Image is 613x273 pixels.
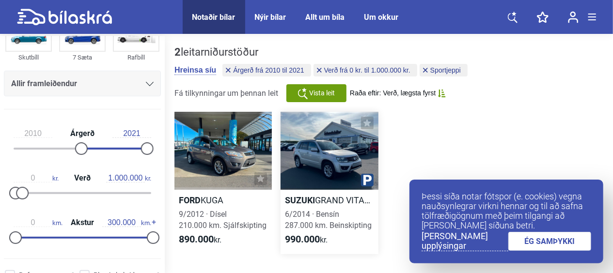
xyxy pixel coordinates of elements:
[68,130,97,137] span: Árgerð
[174,65,216,75] button: Hreinsa síu
[174,112,272,254] a: FordKUGA9/2012 · Dísel210.000 km. Sjálfskipting890.000kr.
[306,13,345,22] a: Allt um bíla
[310,88,335,98] span: Vista leit
[430,67,461,74] span: Sportjeppi
[255,13,286,22] a: Nýir bílar
[568,11,579,23] img: user-login.svg
[174,46,470,59] div: leitarniðurstöður
[233,67,304,74] span: Árgerð frá 2010 til 2021
[14,174,59,182] span: kr.
[285,233,320,245] b: 990.000
[364,13,399,22] a: Um okkur
[174,89,278,98] span: Fá tilkynningar um þennan leit
[285,234,328,245] span: kr.
[68,219,96,227] span: Akstur
[422,231,508,251] a: [PERSON_NAME] upplýsingar
[350,89,436,97] span: Raða eftir: Verð, lægsta fyrst
[281,112,378,254] a: SuzukiGRAND VITARA6/2014 · Bensín287.000 km. Beinskipting990.000kr.
[285,210,372,230] span: 6/2014 · Bensín 287.000 km. Beinskipting
[420,64,468,76] button: Sportjeppi
[5,52,52,63] div: Skutbíll
[102,218,151,227] span: km.
[174,195,272,206] h2: KUGA
[179,233,214,245] b: 890.000
[179,234,221,245] span: kr.
[508,232,592,251] a: ÉG SAMÞYKKI
[422,192,591,230] p: Þessi síða notar fótspor (e. cookies) vegna nauðsynlegrar virkni hennar og til að safna tölfræðig...
[72,174,93,182] span: Verð
[222,64,311,76] button: Árgerð frá 2010 til 2021
[179,195,201,205] b: Ford
[106,174,151,182] span: kr.
[314,64,417,76] button: Verð frá 0 kr. til 1.000.000 kr.
[350,89,446,97] button: Raða eftir: Verð, lægsta fyrst
[59,52,106,63] div: 7 Sæta
[361,174,374,186] img: parking.png
[179,210,267,230] span: 9/2012 · Dísel 210.000 km. Sjálfskipting
[11,77,77,91] span: Allir framleiðendur
[324,67,410,74] span: Verð frá 0 kr. til 1.000.000 kr.
[174,46,181,58] b: 2
[285,195,315,205] b: Suzuki
[14,218,63,227] span: km.
[113,52,159,63] div: Rafbíll
[192,13,236,22] a: Notaðir bílar
[281,195,378,206] h2: GRAND VITARA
